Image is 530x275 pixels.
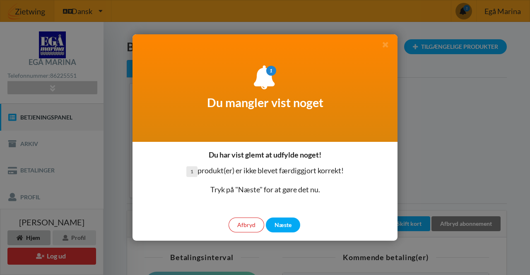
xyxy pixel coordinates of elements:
i: 1 [266,66,276,76]
span: 1 [186,166,198,177]
p: produkt(er) er ikke blevet færdiggjort korrekt! [186,165,344,177]
p: Tryk på "Næste" for at gøre det nu. [186,184,344,195]
div: Afbryd [229,218,264,232]
div: Du mangler vist noget [132,34,397,142]
h3: Du har vist glemt at udfylde noget! [209,150,321,160]
div: Næste [266,218,300,232]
